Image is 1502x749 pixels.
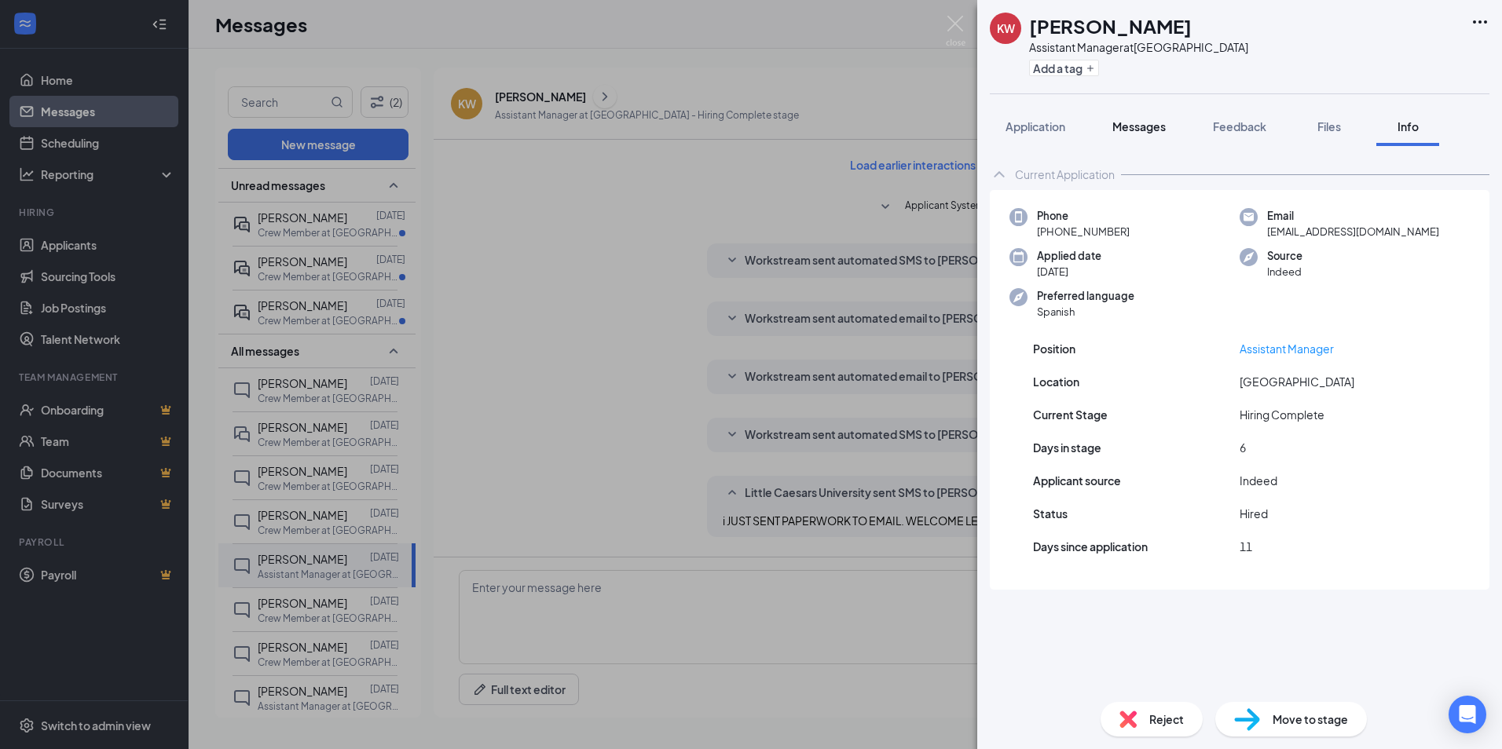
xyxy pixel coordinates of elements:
span: [DATE] [1037,264,1101,280]
span: Days since application [1033,538,1148,555]
span: 6 [1240,439,1246,456]
span: Spanish [1037,304,1134,320]
span: Days in stage [1033,439,1101,456]
span: Phone [1037,208,1130,224]
span: Location [1033,373,1079,390]
span: [PHONE_NUMBER] [1037,224,1130,239]
span: Indeed [1267,264,1302,280]
svg: Ellipses [1471,13,1489,31]
span: 11 [1240,538,1252,555]
span: Position [1033,340,1075,357]
span: Email [1267,208,1439,224]
span: Status [1033,505,1068,522]
span: Move to stage [1273,711,1348,728]
span: Applied date [1037,248,1101,264]
span: [GEOGRAPHIC_DATA] [1240,373,1354,390]
h1: [PERSON_NAME] [1029,13,1192,39]
span: Applicant source [1033,472,1121,489]
span: Messages [1112,119,1166,133]
span: Application [1006,119,1065,133]
svg: Plus [1086,64,1095,73]
div: KW [997,20,1015,36]
span: Source [1267,248,1302,264]
div: Current Application [1015,166,1115,182]
span: Indeed [1240,472,1277,489]
span: Current Stage [1033,406,1108,423]
div: Assistant Manager at [GEOGRAPHIC_DATA] [1029,39,1248,55]
div: Open Intercom Messenger [1449,696,1486,733]
span: Info [1398,119,1419,133]
button: PlusAdd a tag [1029,60,1099,76]
span: Feedback [1213,119,1266,133]
a: Assistant Manager [1240,342,1334,356]
svg: ChevronUp [990,165,1009,184]
span: Preferred language [1037,288,1134,304]
span: [EMAIL_ADDRESS][DOMAIN_NAME] [1267,224,1439,239]
span: Files [1317,119,1341,133]
span: Reject [1149,711,1184,728]
span: Hired [1240,505,1268,522]
span: Hiring Complete [1240,406,1324,423]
